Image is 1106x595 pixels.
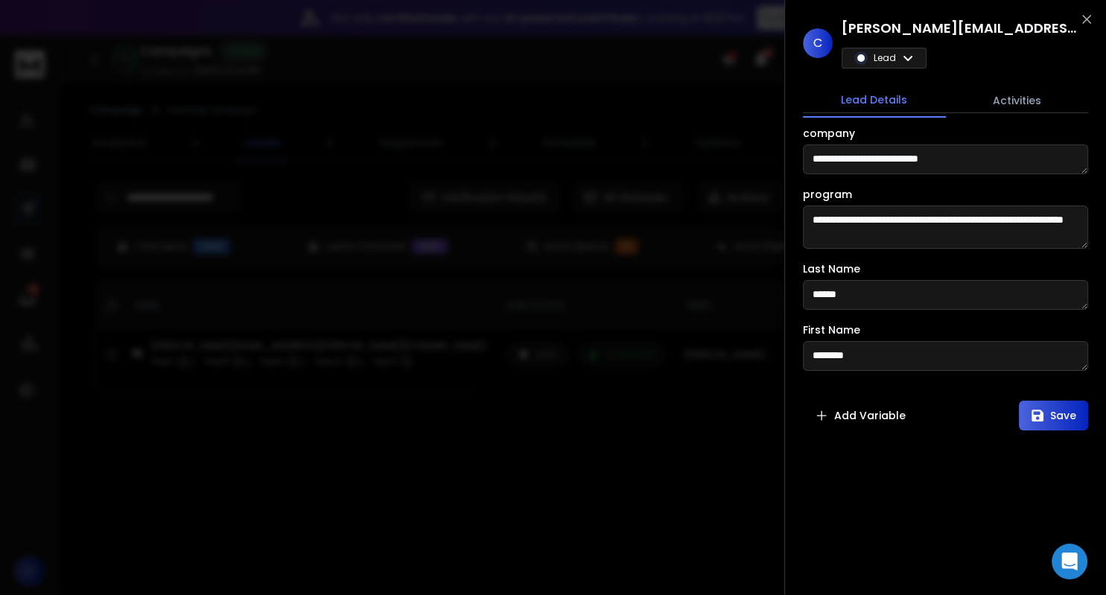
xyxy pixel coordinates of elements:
h1: [PERSON_NAME][EMAIL_ADDRESS][PERSON_NAME][DOMAIN_NAME] [842,18,1080,39]
label: company [803,128,855,139]
div: Open Intercom Messenger [1052,544,1087,579]
label: Last Name [803,264,860,274]
p: Lead [874,52,896,64]
button: Lead Details [803,83,946,118]
label: program [803,189,852,200]
label: First Name [803,325,860,335]
span: C [803,28,833,58]
button: Activities [946,84,1089,117]
button: Save [1019,401,1088,430]
button: Add Variable [803,401,918,430]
